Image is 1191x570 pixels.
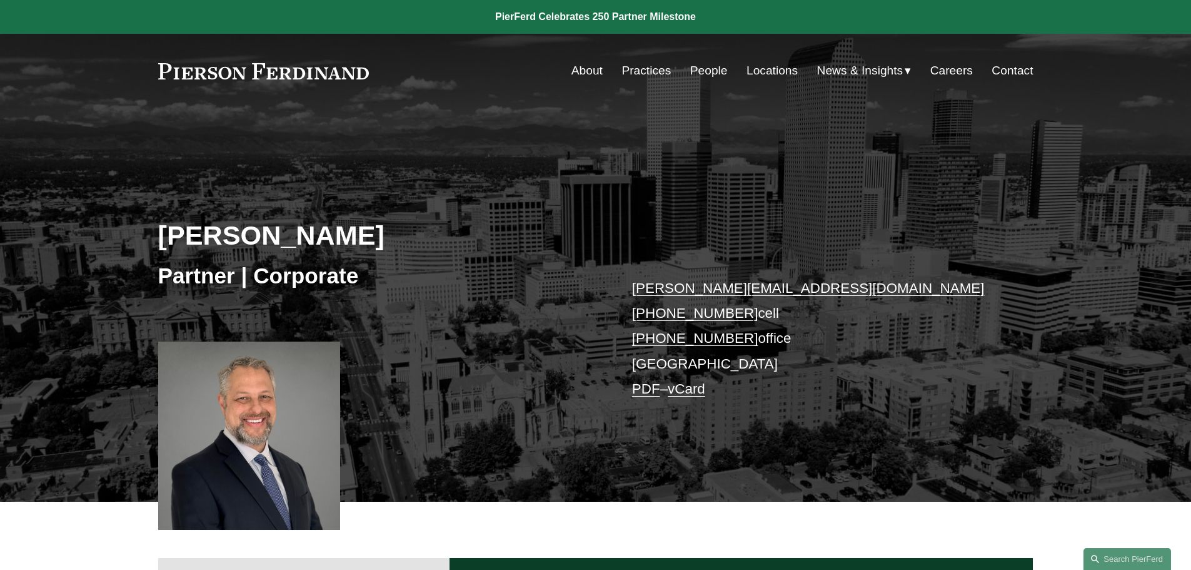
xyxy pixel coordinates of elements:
[1083,548,1171,570] a: Search this site
[690,59,728,83] a: People
[621,59,671,83] a: Practices
[817,59,912,83] a: folder dropdown
[668,381,705,397] a: vCard
[571,59,603,83] a: About
[158,262,596,290] h3: Partner | Corporate
[632,381,660,397] a: PDF
[817,60,903,82] span: News & Insights
[632,330,758,346] a: [PHONE_NUMBER]
[632,276,997,402] p: cell office [GEOGRAPHIC_DATA] –
[746,59,798,83] a: Locations
[632,280,985,296] a: [PERSON_NAME][EMAIL_ADDRESS][DOMAIN_NAME]
[930,59,973,83] a: Careers
[992,59,1033,83] a: Contact
[158,219,596,252] h2: [PERSON_NAME]
[632,305,758,321] a: [PHONE_NUMBER]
